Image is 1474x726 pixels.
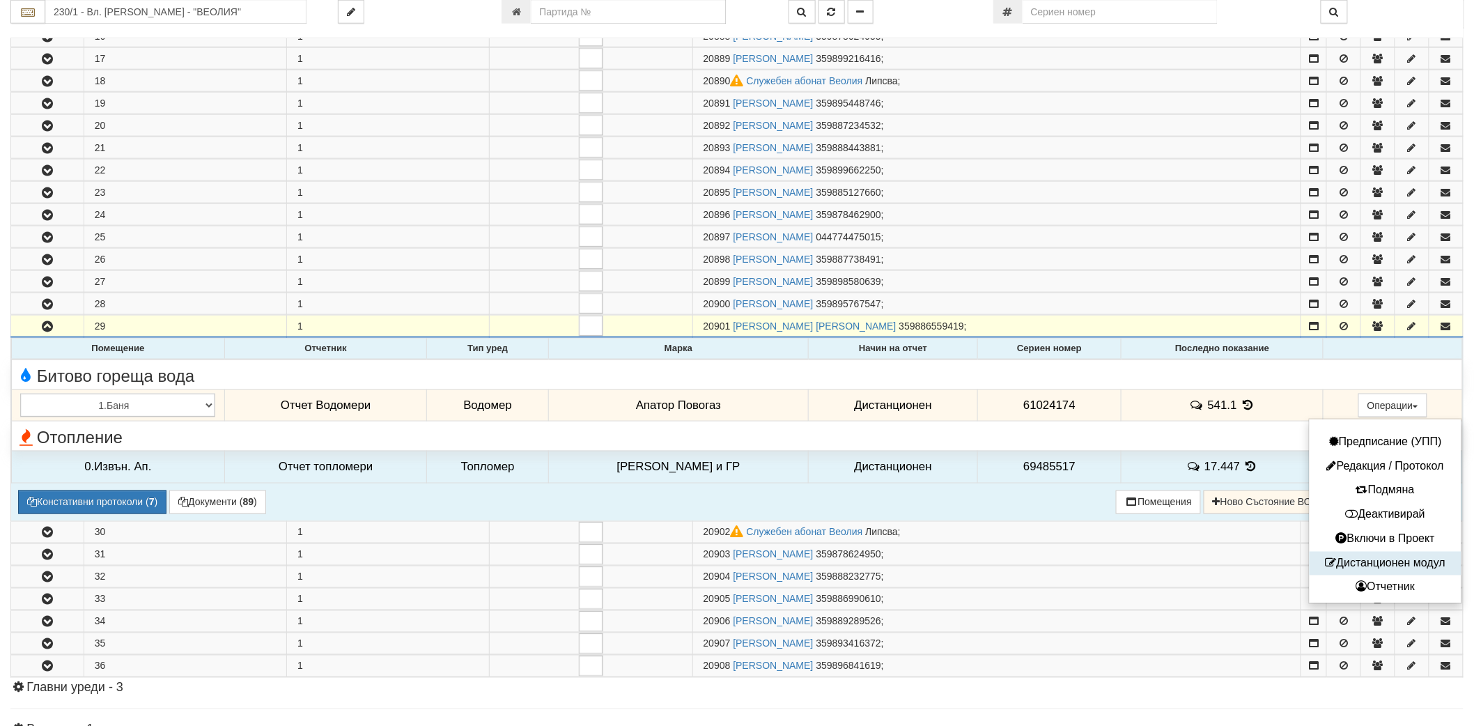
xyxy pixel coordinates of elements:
[692,137,1301,159] td: ;
[427,389,548,422] td: Водомер
[84,93,286,114] td: 19
[704,298,731,309] span: Партида №
[281,399,371,412] span: Отчет Водомери
[287,566,490,587] td: 1
[704,616,731,627] span: Партида №
[287,70,490,92] td: 1
[287,160,490,181] td: 1
[809,339,978,360] th: Начин на отчет
[1313,555,1458,573] button: Дистанционен модул
[287,521,490,543] td: 1
[899,320,964,332] span: 359886559419
[10,681,1464,695] h4: Главни уреди - 3
[733,594,813,605] a: [PERSON_NAME]
[427,339,548,360] th: Тип уред
[816,298,881,309] span: 359895767547
[816,142,881,153] span: 359888443881
[692,521,1301,543] td: ;
[84,316,286,338] td: 29
[548,451,808,483] td: [PERSON_NAME] и ГР
[15,367,194,385] span: Битово гореща вода
[1204,491,1328,514] button: Ново Състояние ВОИ
[1186,460,1204,473] span: История на забележките
[1190,399,1208,412] span: История на забележките
[746,75,862,86] a: Служебен абонат Веолия
[809,451,978,483] td: Дистанционен
[692,226,1301,248] td: ;
[816,187,881,198] span: 359885127660
[1204,460,1240,473] span: 17.447
[816,661,881,672] span: 359896841619
[12,339,225,360] th: Помещение
[733,187,813,198] a: [PERSON_NAME]
[692,204,1301,226] td: ;
[816,638,881,649] span: 359893416372
[704,661,731,672] span: Партида №
[84,633,286,654] td: 35
[84,566,286,587] td: 32
[733,53,813,64] a: [PERSON_NAME]
[692,655,1301,677] td: ;
[865,75,898,86] span: Липсва
[692,93,1301,114] td: ;
[1023,460,1076,473] span: 69485517
[809,389,978,422] td: Дистанционен
[1122,339,1324,360] th: Последно показание
[733,120,813,131] a: [PERSON_NAME]
[704,142,731,153] span: Партида №
[1313,482,1458,500] button: Подмяна
[287,93,490,114] td: 1
[704,320,731,332] span: Партида №
[816,53,881,64] span: 359899216416
[692,588,1301,610] td: ;
[84,655,286,677] td: 36
[704,527,747,538] span: Партида №
[287,271,490,293] td: 1
[816,254,881,265] span: 359887738491
[287,249,490,270] td: 1
[692,48,1301,70] td: ;
[548,389,808,422] td: Апатор Повогаз
[733,98,813,109] a: [PERSON_NAME]
[704,75,747,86] span: Партида №
[865,527,898,538] span: Липсва
[733,661,813,672] a: [PERSON_NAME]
[1313,507,1458,524] button: Деактивирай
[84,48,286,70] td: 17
[1313,579,1458,596] button: Отчетник
[15,428,123,447] span: Отопление
[704,594,731,605] span: Партида №
[84,160,286,181] td: 22
[18,491,166,514] button: Констативни протоколи (7)
[1358,394,1428,417] button: Операции
[816,164,881,176] span: 359899662250
[692,249,1301,270] td: ;
[12,451,225,483] td: 0.Извън. Ап.
[84,610,286,632] td: 34
[692,271,1301,293] td: ;
[548,339,808,360] th: Марка
[704,231,731,242] span: Партида №
[287,316,490,338] td: 1
[704,638,731,649] span: Партида №
[704,120,731,131] span: Партида №
[692,115,1301,137] td: ;
[704,164,731,176] span: Партида №
[733,638,813,649] a: [PERSON_NAME]
[733,298,813,309] a: [PERSON_NAME]
[1313,458,1458,475] button: Редакция / Протокол
[816,231,881,242] span: 044774475015
[427,451,548,483] td: Топломер
[84,543,286,565] td: 31
[84,293,286,315] td: 28
[816,549,881,560] span: 359878624950
[84,249,286,270] td: 26
[692,293,1301,315] td: ;
[287,633,490,654] td: 1
[84,137,286,159] td: 21
[84,182,286,203] td: 23
[169,491,266,514] button: Документи (89)
[692,182,1301,203] td: ;
[84,521,286,543] td: 30
[243,497,254,508] b: 89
